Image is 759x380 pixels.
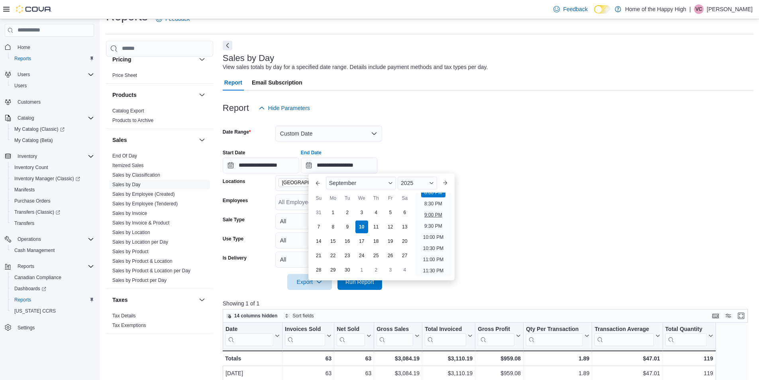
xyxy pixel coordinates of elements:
[420,266,447,276] li: 11:30 PM
[275,232,382,248] button: All
[439,177,451,189] button: Next month
[326,177,396,189] div: Button. Open the month selector. September is currently selected.
[14,322,94,332] span: Settings
[11,196,54,206] a: Purchase Orders
[14,55,31,62] span: Reports
[8,80,97,91] button: Users
[665,325,706,346] div: Total Quantity
[341,192,354,205] div: Tu
[112,55,131,63] h3: Pricing
[112,162,144,169] span: Itemized Sales
[14,297,31,303] span: Reports
[14,97,44,107] a: Customers
[14,175,80,182] span: Inventory Manager (Classic)
[112,118,153,123] a: Products to Archive
[224,75,242,91] span: Report
[112,323,146,328] a: Tax Exemptions
[478,325,514,333] div: Gross Profit
[14,262,37,271] button: Reports
[106,106,213,128] div: Products
[665,325,706,333] div: Total Quantity
[14,113,37,123] button: Catalog
[14,285,46,292] span: Dashboards
[14,274,61,281] span: Canadian Compliance
[377,325,420,346] button: Gross Sales
[665,368,713,378] div: 119
[223,299,753,307] p: Showing 1 of 1
[327,206,339,219] div: day-1
[112,313,136,319] a: Tax Details
[11,163,94,172] span: Inventory Count
[11,54,34,63] a: Reports
[18,99,41,105] span: Customers
[14,97,94,107] span: Customers
[112,258,173,264] span: Sales by Product & Location
[223,150,245,156] label: Start Date
[112,153,137,159] span: End Of Day
[415,193,451,277] ul: Time
[223,129,251,135] label: Date Range
[112,108,144,114] a: Catalog Export
[2,234,97,245] button: Operations
[384,249,397,262] div: day-26
[106,311,213,333] div: Taxes
[14,42,94,52] span: Home
[252,75,302,91] span: Email Subscription
[327,264,339,276] div: day-29
[197,295,207,305] button: Taxes
[14,234,94,244] span: Operations
[8,173,97,184] a: Inventory Manager (Classic)
[594,325,653,346] div: Transaction Average
[370,235,382,248] div: day-18
[341,206,354,219] div: day-2
[275,213,382,229] button: All
[285,325,331,346] button: Invoices Sold
[312,264,325,276] div: day-28
[384,235,397,248] div: day-19
[281,311,317,321] button: Sort fields
[112,229,150,236] span: Sales by Location
[14,209,60,215] span: Transfers (Classic)
[226,368,280,378] div: [DATE]
[112,191,175,197] span: Sales by Employee (Created)
[223,158,299,173] input: Press the down key to open a popover containing a calendar.
[292,313,314,319] span: Sort fields
[8,207,97,218] a: Transfers (Classic)
[398,249,411,262] div: day-27
[112,201,178,207] a: Sales by Employee (Tendered)
[226,325,273,346] div: Date
[594,325,653,333] div: Transaction Average
[112,296,128,304] h3: Taxes
[226,325,273,333] div: Date
[425,325,473,346] button: Total Invoiced
[11,185,38,195] a: Manifests
[8,195,97,207] button: Purchase Orders
[112,278,167,283] a: Sales by Product per Day
[355,264,368,276] div: day-1
[18,115,34,121] span: Catalog
[2,151,97,162] button: Inventory
[11,284,49,293] a: Dashboards
[327,192,339,205] div: Mo
[112,210,147,217] span: Sales by Invoice
[112,73,137,78] a: Price Sheet
[594,325,660,346] button: Transaction Average
[370,264,382,276] div: day-2
[736,311,746,321] button: Enter fullscreen
[355,192,368,205] div: We
[268,104,310,112] span: Hide Parameters
[377,354,420,363] div: $3,084.19
[112,268,190,274] span: Sales by Product & Location per Day
[112,91,196,99] button: Products
[14,262,94,271] span: Reports
[11,306,59,316] a: [US_STATE] CCRS
[14,323,38,333] a: Settings
[197,90,207,100] button: Products
[425,368,473,378] div: $3,110.19
[398,221,411,233] div: day-13
[312,205,412,277] div: September, 2025
[18,153,37,159] span: Inventory
[112,172,160,178] span: Sales by Classification
[112,220,169,226] span: Sales by Invoice & Product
